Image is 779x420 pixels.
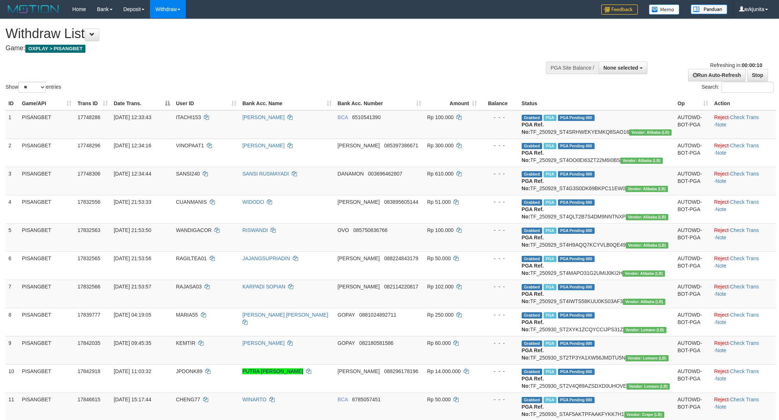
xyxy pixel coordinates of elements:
[483,170,515,177] div: - - -
[427,284,453,290] span: Rp 102.000
[19,308,75,336] td: PISANGBET
[522,284,542,290] span: Grabbed
[675,110,711,139] td: AUTOWD-BOT-PGA
[558,312,595,318] span: PGA Pending
[716,263,727,269] a: Note
[483,283,515,290] div: - - -
[19,195,75,223] td: PISANGBET
[519,280,675,308] td: TF_250929_ST4IWTS58KUU0KS03AF3
[716,319,727,325] a: Note
[522,312,542,318] span: Grabbed
[714,143,729,148] a: Reject
[711,110,776,139] td: · ·
[522,369,542,375] span: Grabbed
[5,336,19,364] td: 9
[111,97,173,110] th: Date Trans.: activate to sort column descending
[338,227,349,233] span: OVO
[620,158,663,164] span: Vendor URL: https://dashboard.q2checkout.com/secure
[114,255,151,261] span: [DATE] 21:53:56
[114,368,151,374] span: [DATE] 11:03:32
[242,227,268,233] a: RISWANDI
[730,143,759,148] a: Check Trans
[19,280,75,308] td: PISANGBET
[730,284,759,290] a: Check Trans
[522,235,544,248] b: PGA Ref. No:
[716,235,727,240] a: Note
[242,312,328,318] a: [PERSON_NAME] [PERSON_NAME]
[714,227,729,233] a: Reject
[114,312,151,318] span: [DATE] 04:19:05
[675,308,711,336] td: AUTOWD-BOT-PGA
[338,114,348,120] span: BCA
[714,397,729,402] a: Reject
[77,340,100,346] span: 17842035
[714,199,729,205] a: Reject
[626,383,670,390] span: Vendor URL: https://dashboard.q2checkout.com/secure
[716,178,727,184] a: Note
[19,336,75,364] td: PISANGBET
[711,97,776,110] th: Action
[384,255,418,261] span: Copy 088224843179 to clipboard
[675,364,711,393] td: AUTOWD-BOT-PGA
[483,226,515,234] div: - - -
[242,171,289,177] a: SANSI RUSMAYADI
[730,397,759,402] a: Check Trans
[519,97,675,110] th: Status
[544,115,556,121] span: Marked by avksona
[338,312,355,318] span: GOPAY
[623,299,665,305] span: Vendor URL: https://dashboard.q2checkout.com/secure
[522,171,542,177] span: Grabbed
[427,255,451,261] span: Rp 50.000
[5,251,19,280] td: 6
[338,255,380,261] span: [PERSON_NAME]
[558,256,595,262] span: PGA Pending
[5,97,19,110] th: ID
[558,397,595,403] span: PGA Pending
[483,368,515,375] div: - - -
[675,139,711,167] td: AUTOWD-BOT-PGA
[702,82,774,93] label: Search:
[544,199,556,206] span: Marked by avknovia
[242,397,267,402] a: WINARTO
[5,167,19,195] td: 3
[384,368,418,374] span: Copy 088296178196 to clipboard
[176,397,200,402] span: CHENG77
[599,62,647,74] button: None selected
[242,114,284,120] a: [PERSON_NAME]
[626,242,668,248] span: Vendor URL: https://dashboard.q2checkout.com/secure
[714,284,729,290] a: Reject
[114,284,151,290] span: [DATE] 21:53:57
[558,171,595,177] span: PGA Pending
[544,284,556,290] span: Marked by avknovia
[77,143,100,148] span: 17748296
[716,376,727,382] a: Note
[675,195,711,223] td: AUTOWD-BOT-PGA
[427,312,453,318] span: Rp 250.000
[77,199,100,205] span: 17832556
[519,139,675,167] td: TF_250929_ST4OO0EI63ZT22M6I0BS
[711,308,776,336] td: · ·
[714,171,729,177] a: Reject
[519,110,675,139] td: TF_250929_ST4SRHWEKYEMKQ8SAO16
[629,129,672,136] span: Vendor URL: https://dashboard.q2checkout.com/secure
[711,336,776,364] td: · ·
[675,336,711,364] td: AUTOWD-BOT-PGA
[716,206,727,212] a: Note
[114,143,151,148] span: [DATE] 12:34:16
[721,82,774,93] input: Search:
[77,368,100,374] span: 17842918
[711,251,776,280] td: · ·
[544,143,556,149] span: Marked by avkyakub
[338,143,380,148] span: [PERSON_NAME]
[519,223,675,251] td: TF_250929_ST4H9AQQ7KCYVLB0QE49
[522,340,542,347] span: Grabbed
[522,404,544,417] b: PGA Ref. No:
[483,396,515,403] div: - - -
[176,199,207,205] span: CUANMANIS
[114,199,151,205] span: [DATE] 21:53:33
[483,311,515,318] div: - - -
[74,97,111,110] th: Trans ID: activate to sort column ascending
[5,26,512,41] h1: Withdraw List
[352,397,381,402] span: Copy 6785057451 to clipboard
[711,167,776,195] td: · ·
